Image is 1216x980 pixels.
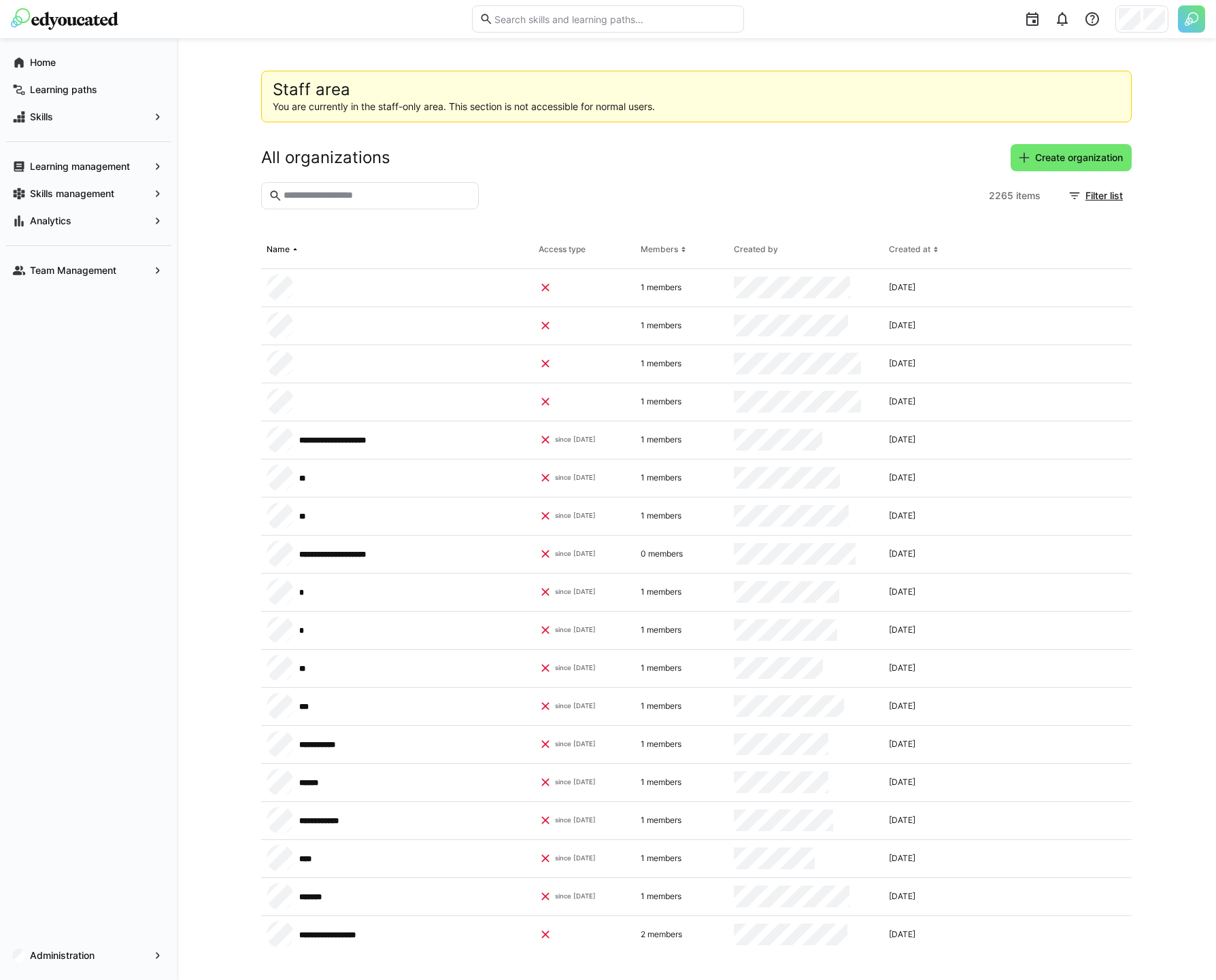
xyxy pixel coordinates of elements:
p: You are currently in the staff-only area. This section is not accessible for normal users. [273,100,1120,113]
span: 2 members [641,929,682,940]
span: items [1016,189,1041,203]
span: 1 members [641,663,681,673]
span: [DATE] [889,663,915,673]
span: [DATE] [889,853,915,864]
div: since [DATE] [555,510,596,521]
span: 1 members [641,815,681,826]
span: 1 members [641,282,681,293]
span: 1 members [641,625,681,635]
span: [DATE] [889,472,915,483]
span: Create organization [1033,151,1125,164]
span: 1 members [641,853,681,864]
span: 1 members [641,701,681,712]
span: 1 members [641,587,681,597]
span: 1 members [641,510,681,521]
span: [DATE] [889,434,915,445]
div: since [DATE] [555,891,596,902]
div: Created by [734,244,778,255]
span: 1 members [641,358,681,369]
span: 1 members [641,891,681,902]
div: since [DATE] [555,434,596,445]
span: Filter list [1083,189,1125,203]
div: Members [641,244,678,255]
div: since [DATE] [555,472,596,483]
div: since [DATE] [555,853,596,864]
h2: All organizations [261,147,390,168]
span: [DATE] [889,815,915,826]
span: [DATE] [889,701,915,712]
span: 1 members [641,320,681,331]
div: since [DATE] [555,777,596,788]
span: 1 members [641,777,681,788]
h2: Staff area [273,80,1120,100]
span: [DATE] [889,282,915,293]
span: 2265 [989,189,1013,203]
span: [DATE] [889,320,915,331]
span: [DATE] [889,510,915,521]
span: [DATE] [889,929,915,940]
div: since [DATE] [555,587,596,597]
div: since [DATE] [555,739,596,750]
div: since [DATE] [555,548,596,559]
div: since [DATE] [555,625,596,635]
span: 1 members [641,434,681,445]
div: since [DATE] [555,663,596,673]
input: Search skills and learning paths… [493,13,737,25]
div: Created at [889,244,930,255]
span: 1 members [641,396,681,407]
span: [DATE] [889,548,915,559]
span: [DATE] [889,358,915,369]
div: since [DATE] [555,815,596,826]
span: 1 members [641,472,681,483]
div: Access type [539,244,586,255]
span: [DATE] [889,891,915,902]
button: Filter list [1061,182,1132,209]
span: [DATE] [889,587,915,597]
span: [DATE] [889,396,915,407]
span: 0 members [641,548,683,559]
span: 1 members [641,739,681,750]
div: since [DATE] [555,701,596,712]
span: [DATE] [889,777,915,788]
span: [DATE] [889,739,915,750]
span: [DATE] [889,625,915,635]
button: Create organization [1011,144,1132,171]
div: Name [267,244,290,255]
